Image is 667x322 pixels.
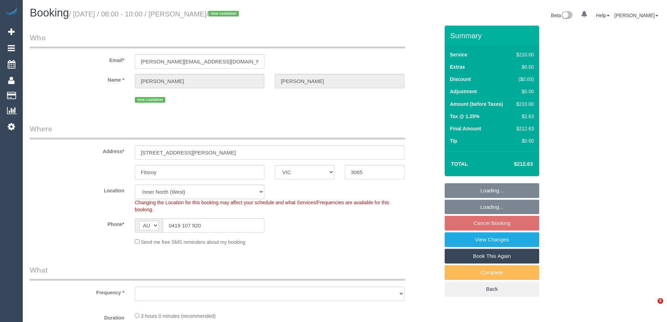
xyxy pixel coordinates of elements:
strong: Total [451,161,468,167]
a: Book This Again [445,249,539,263]
div: $212.63 [514,125,534,132]
input: Suburb* [135,165,264,179]
span: Changing the Location for this booking may affect your schedule and what Services/Frequencies are... [135,200,389,212]
label: Address* [25,145,130,155]
a: View Changes [445,232,539,247]
iframe: Intercom live chat [643,298,660,315]
div: ($0.00) [514,76,534,83]
label: Name * [25,74,130,83]
label: Location [25,185,130,194]
div: $210.00 [514,51,534,58]
label: Amount (before Taxes) [450,101,503,108]
input: Phone* [163,218,264,233]
span: new customer [135,97,165,103]
label: Duration [25,312,130,321]
label: Final Amount [450,125,481,132]
label: Service [450,51,467,58]
label: Adjustment [450,88,477,95]
span: Booking [30,7,69,19]
label: Discount [450,76,471,83]
span: 3 hours 0 minutes (recommended) [141,313,216,319]
input: First Name* [135,74,264,88]
span: / [207,10,241,18]
legend: Where [30,124,405,139]
legend: Who [30,33,405,48]
a: Help [596,13,610,18]
span: Send me free SMS reminders about my booking [141,239,245,245]
a: Beta [551,13,573,18]
h4: $212.63 [493,161,533,167]
label: Extras [450,63,465,70]
a: Back [445,282,539,296]
img: Automaid Logo [4,7,18,17]
label: Phone* [25,218,130,228]
legend: What [30,265,405,281]
div: $0.00 [514,88,534,95]
h3: Summary [450,32,536,40]
label: Tip [450,137,457,144]
input: Post Code* [345,165,404,179]
div: $2.63 [514,113,534,120]
span: new customer [208,11,239,16]
input: Email* [135,54,264,69]
span: 5 [658,298,663,304]
div: $0.00 [514,63,534,70]
div: $0.00 [514,137,534,144]
input: Last Name* [275,74,404,88]
small: / [DATE] / 08:00 - 10:00 / [PERSON_NAME] [69,10,241,18]
a: [PERSON_NAME] [614,13,658,18]
img: New interface [561,11,572,20]
label: Frequency * [25,287,130,296]
div: $210.00 [514,101,534,108]
label: Email* [25,54,130,64]
label: Tax @ 1.25% [450,113,479,120]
